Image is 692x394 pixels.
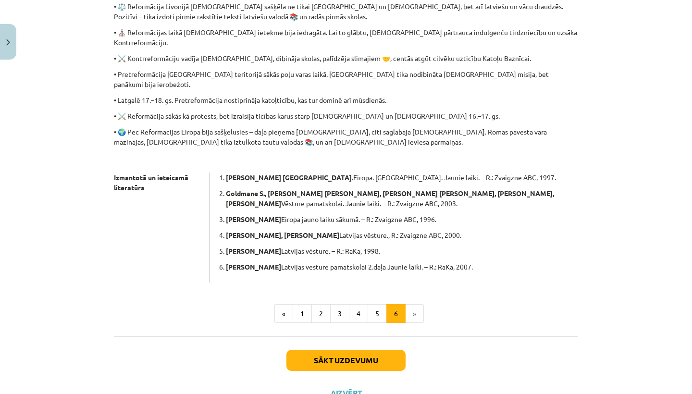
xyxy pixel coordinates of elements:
p: Eiropa jauno laiku sākumā. – R.: Zvaigzne ABC, 1996. [226,214,578,224]
p: • ⛪ Reformācijas laikā [DEMOGRAPHIC_DATA] ietekme bija iedragāta. Lai to glābtu, [DEMOGRAPHIC_DAT... [114,27,578,48]
p: • ⚔️ Kontrreformāciju vadīja [DEMOGRAPHIC_DATA], dibināja skolas, palīdzēja slimajiem 🤝, centās a... [114,53,578,63]
b: [PERSON_NAME] [226,246,281,255]
p: • ⚔️ Reformācija sākās kā protests, bet izraisīja ticības karus starp [DEMOGRAPHIC_DATA] un [DEMO... [114,111,578,121]
p: • Latgalē 17.–18. gs. Pretreformācija nostiprināja katoļticību, kas tur dominē arī mūsdienās. [114,95,578,105]
b: [PERSON_NAME] [226,262,281,271]
p: Eiropa. [GEOGRAPHIC_DATA]. Jaunie laiki. – R.: Zvaigzne ABC, 1997. [226,172,578,183]
b: [PERSON_NAME], [PERSON_NAME] [226,231,339,239]
p: Latvijas vēsture pamatskolai 2.daļa Jaunie laiki. – R.: RaKa, 2007. [226,262,578,272]
strong: Izmantotā un ieteicamā literatūra [114,173,188,192]
button: 6 [386,304,406,323]
b: [PERSON_NAME] [GEOGRAPHIC_DATA]. [226,173,353,182]
button: 2 [311,304,331,323]
nav: Page navigation example [114,304,578,323]
img: icon-close-lesson-0947bae3869378f0d4975bcd49f059093ad1ed9edebbc8119c70593378902aed.svg [6,39,10,46]
button: 5 [368,304,387,323]
button: « [274,304,293,323]
p: Vēsture pamatskolai. Jaunie laiki. – R.: Zvaigzne ABC, 2003. [226,188,578,209]
button: Sākt uzdevumu [286,350,406,371]
p: Latvijas vēsture., R.: Zvaigzne ABC, 2000. [226,230,578,240]
button: 1 [293,304,312,323]
p: • Pretreformācija [GEOGRAPHIC_DATA] teritorijā sākās poļu varas laikā. [GEOGRAPHIC_DATA] tika nod... [114,69,578,89]
button: 4 [349,304,368,323]
b: Goldmane S., [PERSON_NAME] [PERSON_NAME], [PERSON_NAME] [PERSON_NAME], [PERSON_NAME], [PERSON_NAME] [226,189,554,208]
button: 3 [330,304,349,323]
b: [PERSON_NAME] [226,215,281,223]
p: Latvijas vēsture. – R.: RaKa, 1998. [226,246,578,256]
p: • ⚖️ Reformācija Livonijā [DEMOGRAPHIC_DATA] sašķēla ne tikai [GEOGRAPHIC_DATA] un [DEMOGRAPHIC_D... [114,1,578,22]
p: • 🌍 Pēc Reformācijas Eiropa bija sašķēlusies – daļa pieņēma [DEMOGRAPHIC_DATA], citi saglabāja [D... [114,127,578,147]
